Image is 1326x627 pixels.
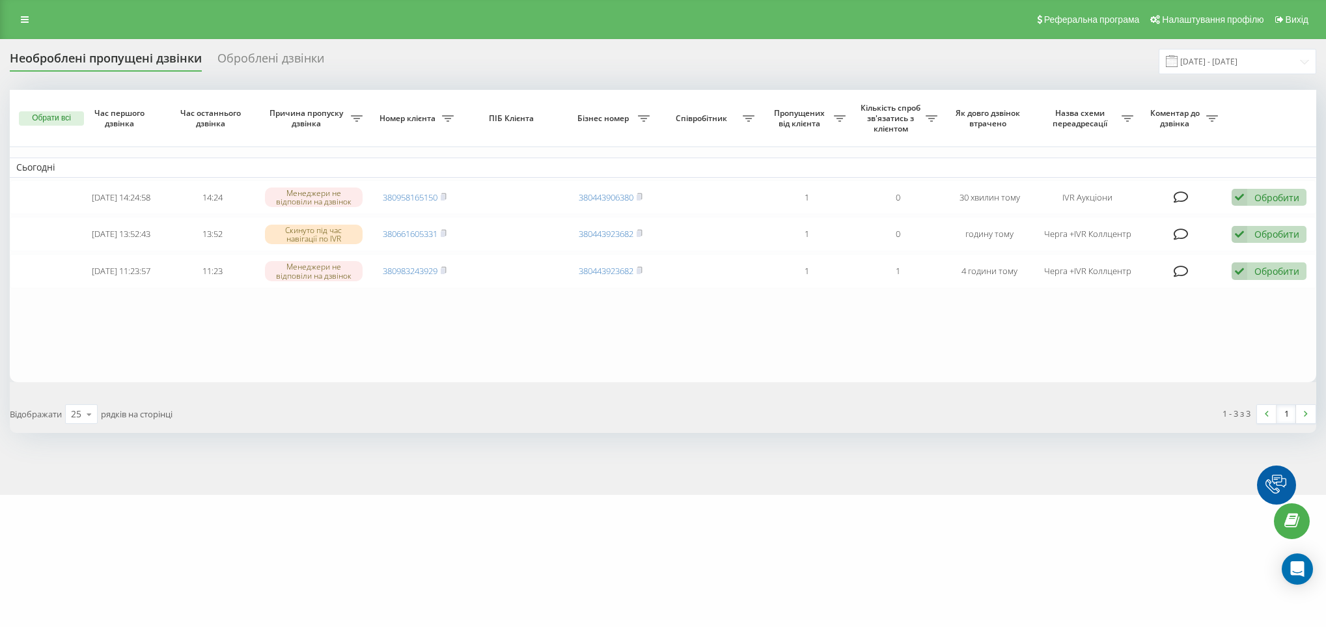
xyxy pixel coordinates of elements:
td: 1 [761,254,852,288]
div: Обробити [1254,191,1299,204]
div: Обробити [1254,228,1299,240]
span: Налаштування профілю [1162,14,1264,25]
a: 1 [1277,405,1296,423]
span: Пропущених від клієнта [767,108,834,128]
span: Коментар до дзвінка [1146,108,1206,128]
span: Вихід [1286,14,1308,25]
td: 11:23 [167,254,258,288]
td: IVR Аукціони [1035,180,1140,215]
div: Обробити [1254,265,1299,277]
a: 380443906380 [579,191,633,203]
div: 1 - 3 з 3 [1222,407,1250,420]
div: Скинуто під час навігації по IVR [265,225,363,244]
td: 1 [761,217,852,251]
span: рядків на сторінці [101,408,173,420]
div: Оброблені дзвінки [217,51,324,72]
td: Сьогодні [10,158,1316,177]
span: Як довго дзвінок втрачено [954,108,1025,128]
td: 14:24 [167,180,258,215]
div: Open Intercom Messenger [1282,553,1313,585]
td: Черга +IVR Коллцентр [1035,217,1140,251]
span: Бізнес номер [572,113,638,124]
span: Час першого дзвінка [85,108,156,128]
td: 13:52 [167,217,258,251]
td: годину тому [944,217,1035,251]
span: Причина пропуску дзвінка [264,108,351,128]
a: 380443923682 [579,228,633,240]
a: 380661605331 [383,228,437,240]
div: 25 [71,408,81,421]
td: 0 [852,217,943,251]
a: 380958165150 [383,191,437,203]
div: Менеджери не відповіли на дзвінок [265,261,363,281]
td: 1 [761,180,852,215]
a: 380443923682 [579,265,633,277]
div: Менеджери не відповіли на дзвінок [265,188,363,207]
td: Черга +IVR Коллцентр [1035,254,1140,288]
span: Номер клієнта [376,113,442,124]
span: Назва схеми переадресації [1042,108,1122,128]
td: [DATE] 14:24:58 [75,180,166,215]
a: 380983243929 [383,265,437,277]
span: Час останнього дзвінка [177,108,247,128]
button: Обрати всі [19,111,84,126]
td: 30 хвилин тому [944,180,1035,215]
td: [DATE] 11:23:57 [75,254,166,288]
span: Відображати [10,408,62,420]
span: Співробітник [663,113,743,124]
td: [DATE] 13:52:43 [75,217,166,251]
span: Кількість спроб зв'язатись з клієнтом [859,103,925,133]
span: ПІБ Клієнта [471,113,553,124]
span: Реферальна програма [1044,14,1140,25]
td: 1 [852,254,943,288]
td: 4 години тому [944,254,1035,288]
div: Необроблені пропущені дзвінки [10,51,202,72]
td: 0 [852,180,943,215]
